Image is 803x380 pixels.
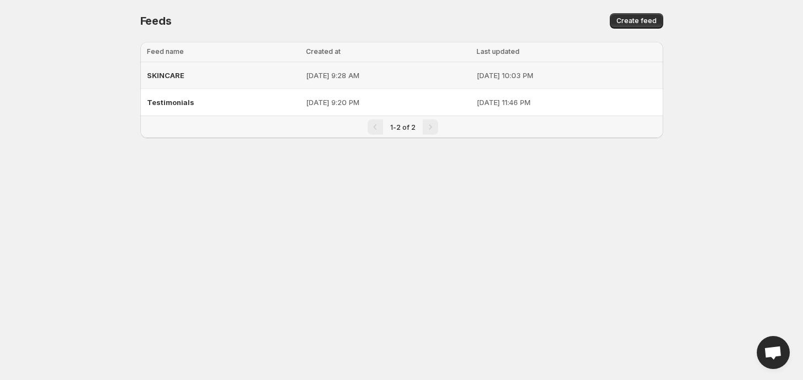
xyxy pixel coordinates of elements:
[147,71,184,80] span: SKINCARE
[306,47,341,56] span: Created at
[306,70,470,81] p: [DATE] 9:28 AM
[616,16,657,25] span: Create feed
[147,47,184,56] span: Feed name
[477,70,656,81] p: [DATE] 10:03 PM
[477,97,656,108] p: [DATE] 11:46 PM
[610,13,663,29] button: Create feed
[147,98,194,107] span: Testimonials
[140,115,663,138] nav: Pagination
[306,97,470,108] p: [DATE] 9:20 PM
[757,336,790,369] div: Open chat
[140,14,172,27] span: Feeds
[477,47,520,56] span: Last updated
[390,123,416,131] span: 1-2 of 2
